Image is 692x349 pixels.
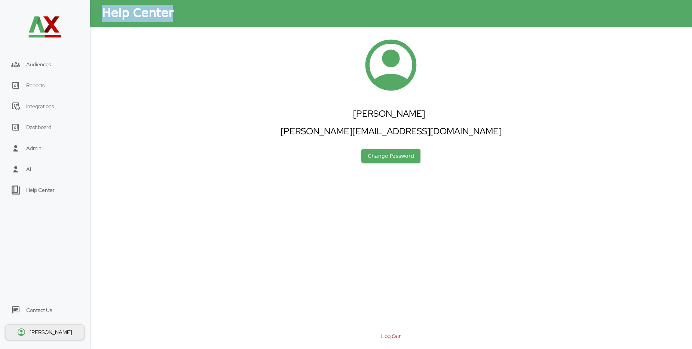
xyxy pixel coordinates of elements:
div: AI [26,166,31,172]
div: [PERSON_NAME] [353,108,429,119]
div: Change Password [361,149,420,163]
div: Reports [26,82,45,89]
span: Audiences [26,61,51,68]
div: Help Center [102,5,173,22]
div: Log Out [381,333,401,340]
div: Admin [26,145,42,151]
div: [PERSON_NAME][EMAIL_ADDRESS][DOMAIN_NAME] [281,125,502,137]
div: Integrations [26,103,54,110]
div: [PERSON_NAME] [30,329,73,336]
div: Dashboard [26,124,51,131]
div: Help Center [26,187,55,193]
div: Contact Us [26,307,52,313]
